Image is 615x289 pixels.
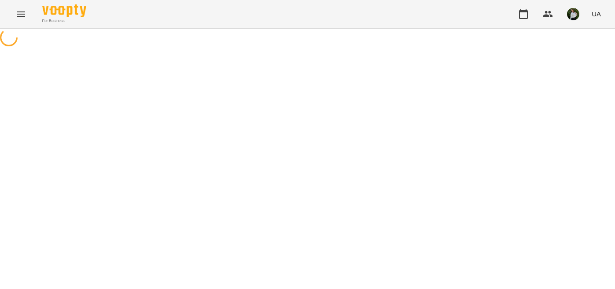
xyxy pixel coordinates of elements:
img: Voopty Logo [42,4,86,17]
button: Menu [11,4,32,25]
button: UA [588,6,604,22]
span: UA [592,9,601,19]
span: For Business [42,18,86,24]
img: 6b662c501955233907b073253d93c30f.jpg [567,8,579,20]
